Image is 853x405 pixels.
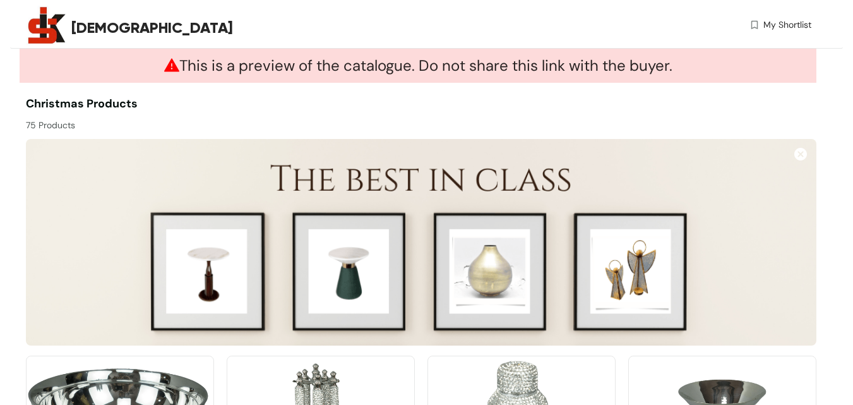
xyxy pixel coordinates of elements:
span: This is a preview of the catalogue. Do not share this link with the buyer. [164,56,672,75]
img: Buyer Portal [26,5,67,46]
img: Close [794,148,807,160]
img: 9fffcb6b-aeb0-45d8-afc9-d5e0f30efe0c [26,139,816,346]
span: [DEMOGRAPHIC_DATA] [71,16,233,39]
img: wishlist [749,18,760,32]
span: warning [164,57,179,73]
span: My Shortlist [763,18,811,32]
div: 75 Products [26,112,421,132]
span: Christmas products [26,96,138,111]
